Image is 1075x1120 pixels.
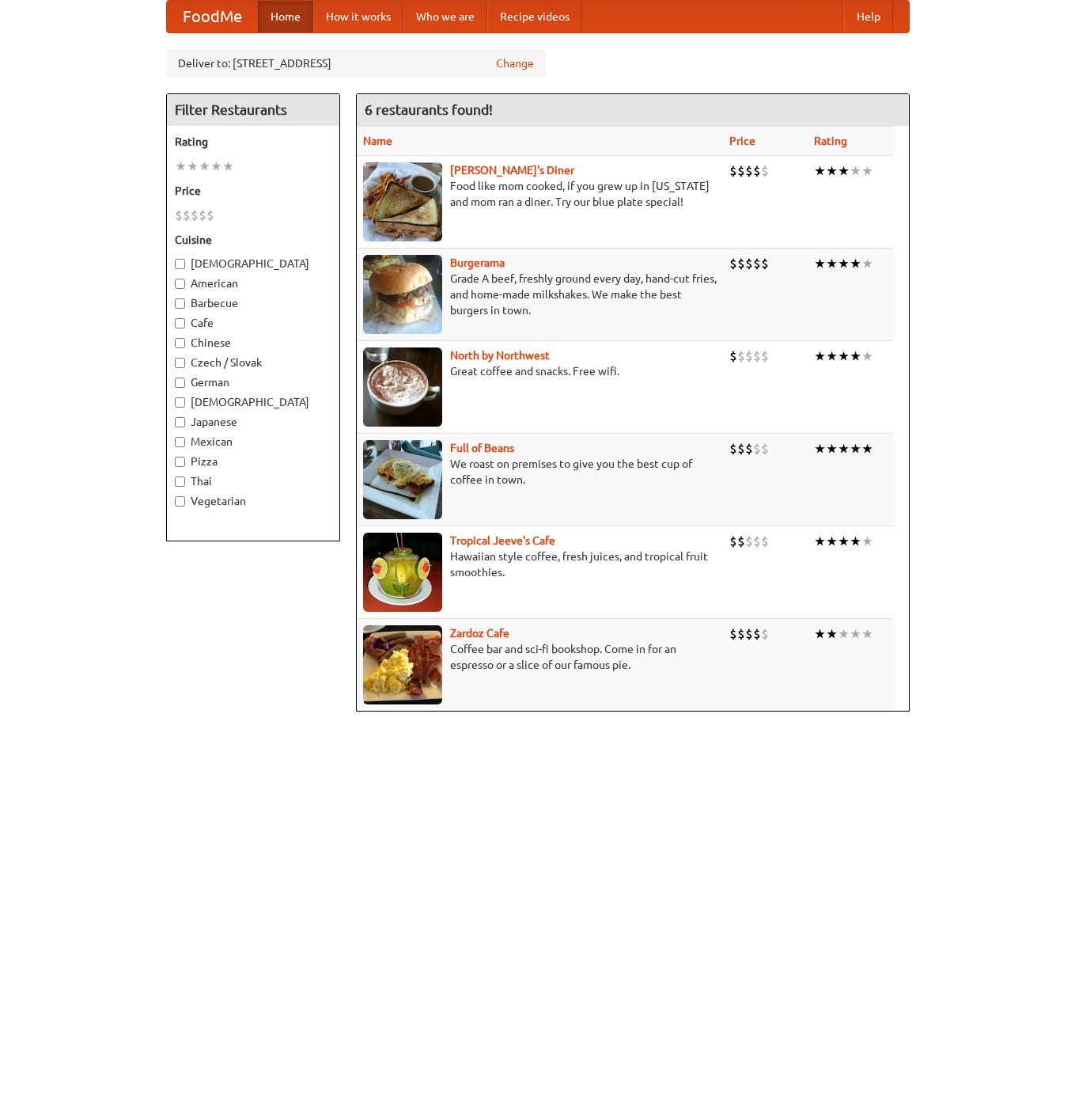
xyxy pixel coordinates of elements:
[844,1,893,32] a: Help
[175,298,185,309] input: Barbecue
[753,625,761,643] li: $
[175,374,331,390] label: German
[826,625,838,643] li: ★
[206,207,214,224] li: $
[199,158,210,175] li: ★
[450,349,550,362] b: North by Northwest
[175,158,187,175] li: ★
[175,434,331,450] label: Mexican
[737,440,745,457] li: $
[838,162,850,180] li: ★
[363,162,442,241] img: sallys.jpg
[814,135,847,147] a: Rating
[210,158,222,175] li: ★
[729,135,755,147] a: Price
[363,625,442,704] img: zardoz.jpg
[861,625,873,643] li: ★
[363,456,717,488] p: We roast on premises to give you the best cup of coffee in town.
[187,158,199,175] li: ★
[861,347,873,365] li: ★
[729,162,737,180] li: $
[175,414,331,430] label: Japanese
[737,625,745,643] li: $
[363,255,442,334] img: burgerama.jpg
[363,135,392,147] a: Name
[850,255,861,272] li: ★
[745,533,753,550] li: $
[175,338,185,348] input: Chinese
[861,162,873,180] li: ★
[175,134,331,150] h5: Rating
[753,255,761,272] li: $
[175,355,331,370] label: Czech / Slovak
[761,440,769,457] li: $
[753,533,761,550] li: $
[814,440,826,457] li: ★
[363,347,442,427] img: north.jpg
[363,363,717,379] p: Great coffee and snacks. Free wifi.
[175,473,331,489] label: Thai
[761,162,769,180] li: $
[814,255,826,272] li: ★
[761,347,769,365] li: $
[175,457,185,467] input: Pizza
[753,347,761,365] li: $
[850,625,861,643] li: ★
[496,55,534,71] a: Change
[363,641,717,673] p: Coffee bar and sci-fi bookshop. Come in for an espresso or a slice of our famous pie.
[175,318,185,328] input: Cafe
[175,476,185,487] input: Thai
[363,533,442,612] img: jeeves.jpg
[313,1,403,32] a: How it works
[183,207,191,224] li: $
[861,255,873,272] li: ★
[175,437,185,447] input: Mexican
[175,232,331,248] h5: Cuisine
[175,279,185,289] input: American
[838,255,850,272] li: ★
[729,440,737,457] li: $
[363,440,442,519] img: beans.jpg
[175,256,331,271] label: [DEMOGRAPHIC_DATA]
[222,158,234,175] li: ★
[737,533,745,550] li: $
[167,94,339,126] h4: Filter Restaurants
[450,442,514,454] b: Full of Beans
[761,625,769,643] li: $
[745,162,753,180] li: $
[175,275,331,291] label: American
[745,347,753,365] li: $
[826,255,838,272] li: ★
[814,625,826,643] li: ★
[175,454,331,469] label: Pizza
[861,533,873,550] li: ★
[737,347,745,365] li: $
[729,255,737,272] li: $
[838,440,850,457] li: ★
[175,394,331,410] label: [DEMOGRAPHIC_DATA]
[814,347,826,365] li: ★
[826,440,838,457] li: ★
[814,162,826,180] li: ★
[175,496,185,507] input: Vegetarian
[365,102,493,117] ng-pluralize: 6 restaurants found!
[363,178,717,210] p: Food like mom cooked, if you grew up in [US_STATE] and mom ran a diner. Try our blue plate special!
[850,533,861,550] li: ★
[175,358,185,368] input: Czech / Slovak
[737,162,745,180] li: $
[729,625,737,643] li: $
[761,255,769,272] li: $
[191,207,199,224] li: $
[450,256,505,269] a: Burgerama
[175,207,183,224] li: $
[826,533,838,550] li: ★
[450,534,555,547] a: Tropical Jeeve's Cafe
[175,315,331,331] label: Cafe
[450,164,574,177] a: [PERSON_NAME]'s Diner
[826,162,838,180] li: ★
[826,347,838,365] li: ★
[753,162,761,180] li: $
[814,533,826,550] li: ★
[729,347,737,365] li: $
